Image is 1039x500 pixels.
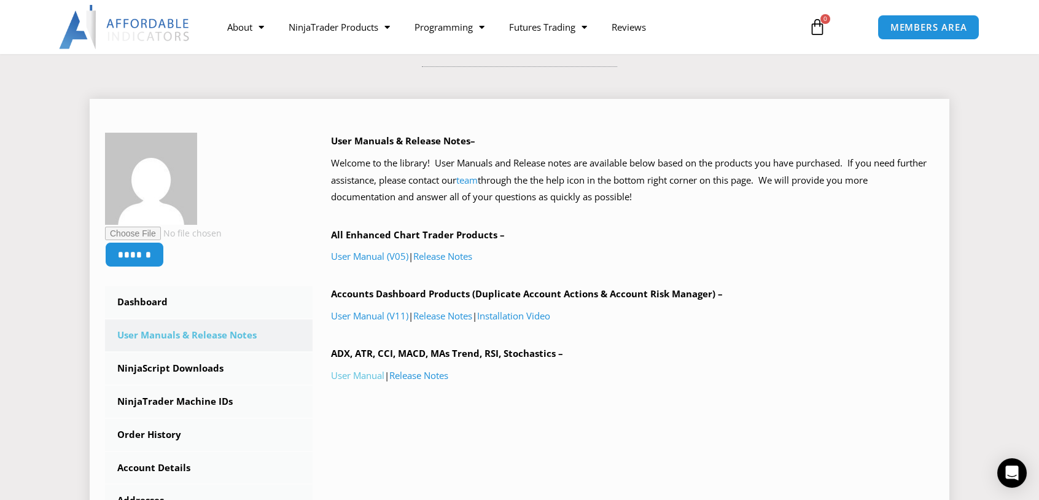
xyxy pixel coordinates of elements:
[331,135,475,147] b: User Manuals & Release Notes–
[820,14,830,24] span: 0
[276,13,402,41] a: NinjaTrader Products
[105,319,313,351] a: User Manuals & Release Notes
[331,369,384,381] a: User Manual
[331,347,563,359] b: ADX, ATR, CCI, MACD, MAs Trend, RSI, Stochastics –
[997,458,1027,488] div: Open Intercom Messenger
[105,452,313,484] a: Account Details
[890,23,967,32] span: MEMBERS AREA
[59,5,191,49] img: LogoAI | Affordable Indicators – NinjaTrader
[105,419,313,451] a: Order History
[389,369,448,381] a: Release Notes
[105,386,313,418] a: NinjaTrader Machine IDs
[331,155,935,206] p: Welcome to the library! User Manuals and Release notes are available below based on the products ...
[215,13,795,41] nav: Menu
[105,133,197,225] img: a1a6c6ed66e15692a93efa1ccb69478bb1600a2491e31b7c6282f18f4fd33f7a
[477,310,550,322] a: Installation Video
[456,174,478,186] a: team
[402,13,497,41] a: Programming
[105,353,313,385] a: NinjaScript Downloads
[331,248,935,265] p: |
[331,308,935,325] p: | |
[497,13,599,41] a: Futures Trading
[215,13,276,41] a: About
[331,310,408,322] a: User Manual (V11)
[105,286,313,318] a: Dashboard
[331,287,723,300] b: Accounts Dashboard Products (Duplicate Account Actions & Account Risk Manager) –
[331,367,935,385] p: |
[878,15,980,40] a: MEMBERS AREA
[331,229,505,241] b: All Enhanced Chart Trader Products –
[331,250,408,262] a: User Manual (V05)
[599,13,658,41] a: Reviews
[413,310,472,322] a: Release Notes
[790,9,844,45] a: 0
[413,250,472,262] a: Release Notes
